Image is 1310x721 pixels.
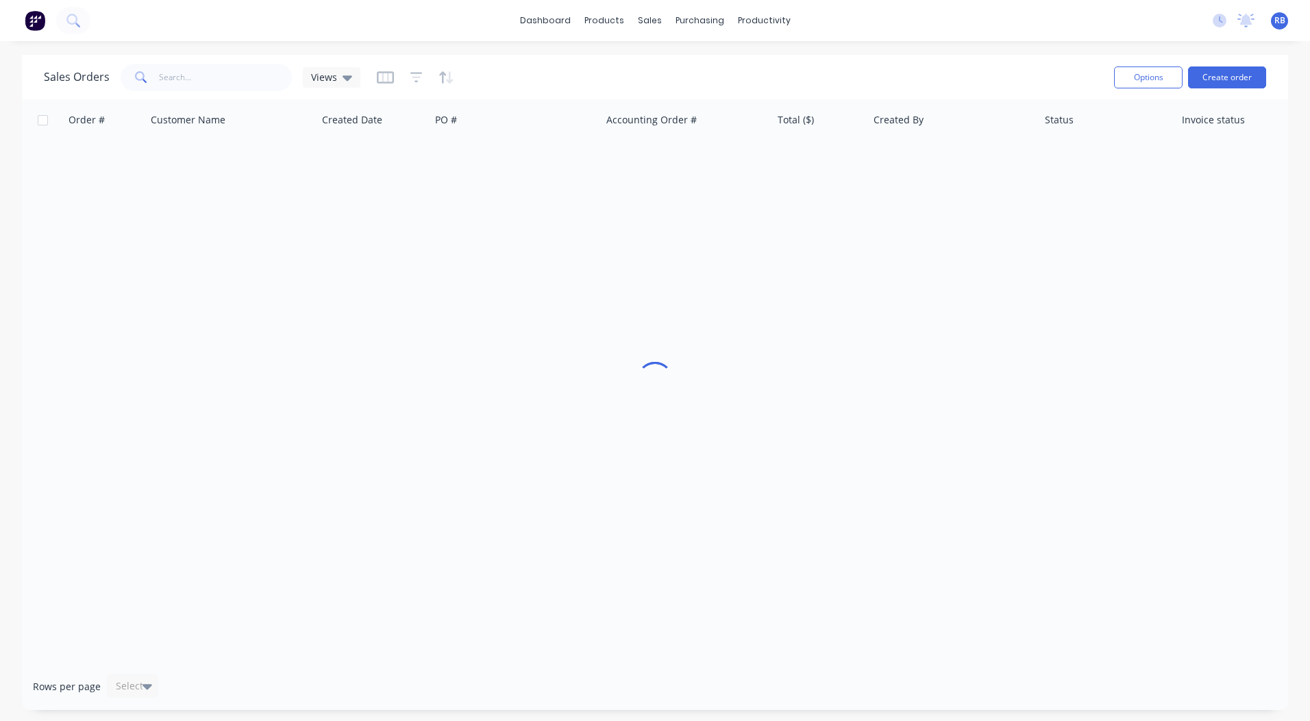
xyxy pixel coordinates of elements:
[69,113,105,127] div: Order #
[778,113,814,127] div: Total ($)
[1182,113,1245,127] div: Invoice status
[311,70,337,84] span: Views
[669,10,731,31] div: purchasing
[1274,14,1285,27] span: RB
[731,10,798,31] div: productivity
[874,113,924,127] div: Created By
[1114,66,1183,88] button: Options
[322,113,382,127] div: Created Date
[513,10,578,31] a: dashboard
[1045,113,1074,127] div: Status
[578,10,631,31] div: products
[44,71,110,84] h1: Sales Orders
[33,680,101,694] span: Rows per page
[159,64,293,91] input: Search...
[1188,66,1266,88] button: Create order
[116,679,151,693] div: Select...
[151,113,225,127] div: Customer Name
[435,113,457,127] div: PO #
[631,10,669,31] div: sales
[25,10,45,31] img: Factory
[606,113,697,127] div: Accounting Order #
